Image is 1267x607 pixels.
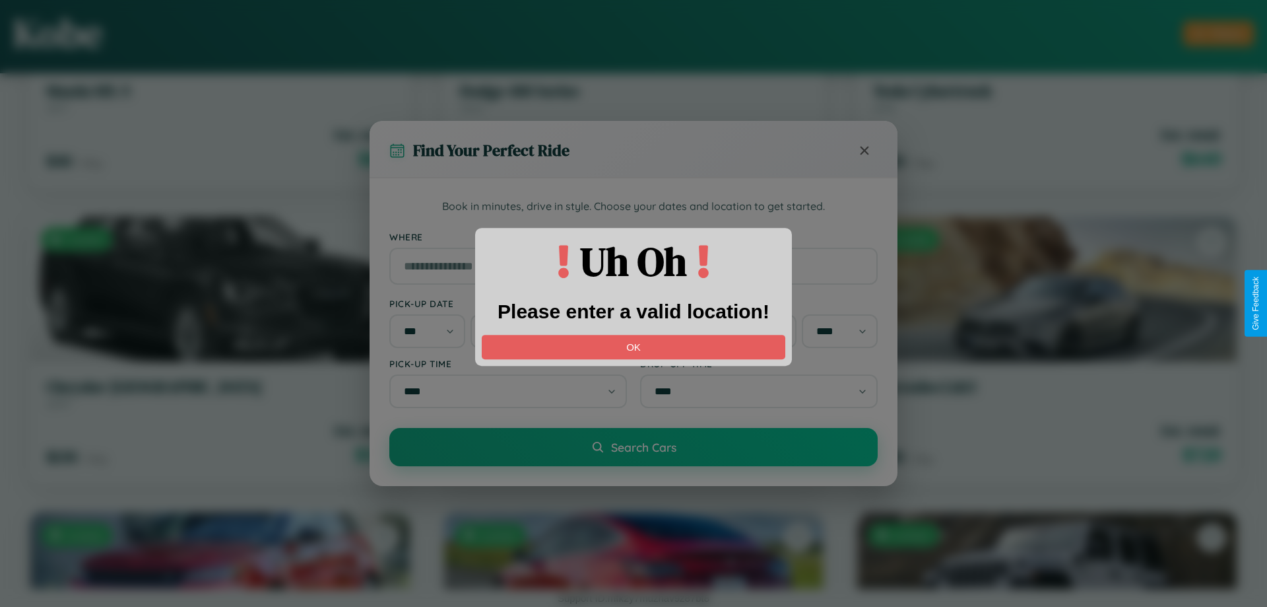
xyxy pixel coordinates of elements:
label: Pick-up Date [389,298,627,309]
h3: Find Your Perfect Ride [413,139,569,161]
p: Book in minutes, drive in style. Choose your dates and location to get started. [389,198,878,215]
label: Where [389,231,878,242]
label: Drop-off Time [640,358,878,369]
label: Drop-off Date [640,298,878,309]
span: Search Cars [611,440,676,454]
label: Pick-up Time [389,358,627,369]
